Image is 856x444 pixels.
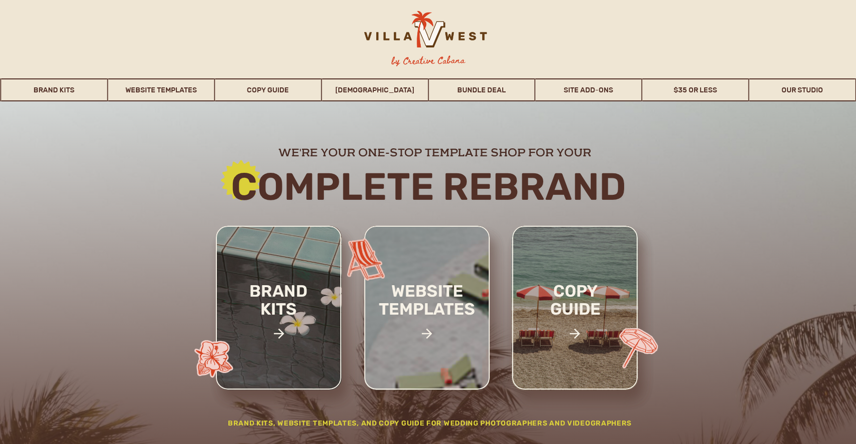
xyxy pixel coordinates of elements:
h2: Brand Kits, website templates, and Copy Guide for wedding photographers and videographers [206,418,654,433]
a: Bundle Deal [429,78,535,101]
a: brand kits [236,282,321,352]
a: copy guide [529,282,622,352]
a: Our Studio [750,78,856,101]
a: website templates [362,282,493,340]
a: Brand Kits [1,78,107,101]
a: Copy Guide [215,78,321,101]
h3: by Creative Cabana [383,53,473,68]
h2: Complete rebrand [158,166,699,207]
a: Website Templates [108,78,214,101]
a: $35 or Less [643,78,749,101]
a: Site Add-Ons [536,78,642,101]
a: [DEMOGRAPHIC_DATA] [322,78,428,101]
h2: we're your one-stop template shop for your [207,145,663,158]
